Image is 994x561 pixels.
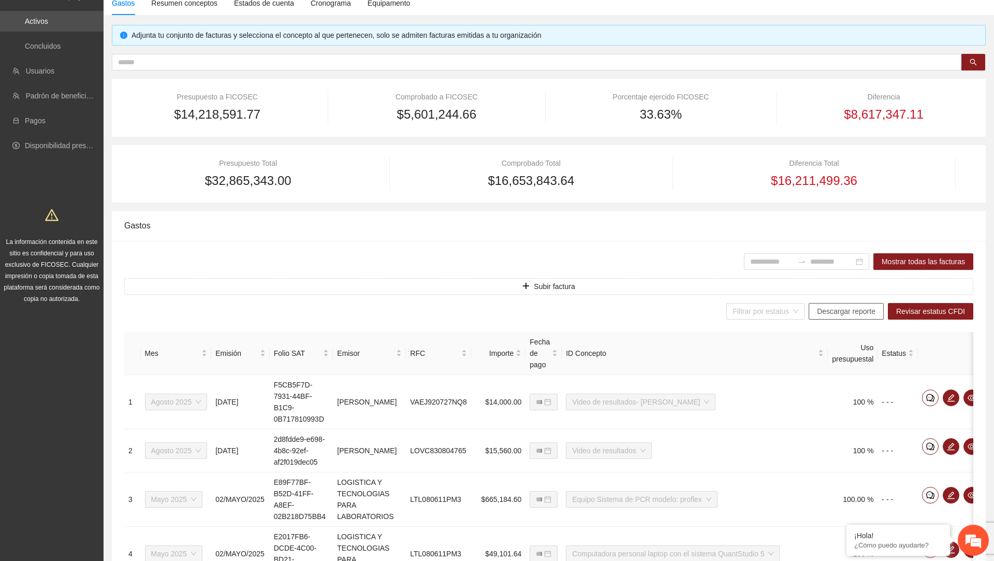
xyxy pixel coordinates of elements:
span: swap-right [798,257,806,266]
td: E89F77BF-B52D-41FF-A8EF-02B218D75BB4 [270,472,333,527]
td: - - - [878,429,918,472]
span: ID Concepto [566,348,816,359]
button: Descargar reporte [809,303,884,320]
td: [DATE] [211,429,270,472]
span: Mes [145,348,200,359]
button: Mostrar todas las facturas [873,253,973,270]
th: Mes [141,332,212,375]
span: Folio SAT [274,348,321,359]
span: Subir factura [534,281,575,292]
td: 2 [124,429,141,472]
div: Comprobado a FICOSEC [346,91,528,103]
button: comment [922,487,939,504]
th: ID Concepto [562,332,828,375]
span: $16,653,843.64 [488,171,574,191]
th: Emisión [211,332,270,375]
a: Pagos [25,117,46,125]
td: $14,000.00 [471,375,526,429]
span: eye [964,394,980,402]
td: 100 % [828,375,878,429]
span: comment [923,442,938,451]
span: Emisión [215,348,258,359]
span: Revisar estatus CFDI [896,306,965,317]
div: Presupuesto a FICOSEC [124,91,310,103]
div: Porcentaje ejercido FICOSEC [563,91,758,103]
a: Usuarios [26,67,54,75]
span: Importe [475,348,514,359]
button: edit [943,390,959,406]
span: RFC [410,348,459,359]
button: plusSubir factura [124,278,973,295]
th: RFC [406,332,471,375]
td: [DATE] [211,375,270,429]
span: Estatus [882,348,906,359]
td: [PERSON_NAME] [333,429,406,472]
th: Uso presupuestal [828,332,878,375]
div: Minimizar ventana de chat en vivo [170,5,195,30]
span: 33.63% [640,105,682,124]
span: edit [943,442,959,451]
div: Presupuesto Total [124,157,372,169]
span: Estamos en línea. [60,138,143,243]
a: Padrón de beneficiarios [26,92,102,100]
td: 1 [124,375,141,429]
span: edit [943,394,959,402]
div: ¡Hola! [854,531,942,540]
th: Folio SAT [270,332,333,375]
span: edit [943,545,959,554]
button: comment [922,438,939,455]
td: VAEJ920727NQ8 [406,375,471,429]
div: Diferencia Total [690,157,938,169]
span: edit [943,491,959,499]
span: Emisor [337,348,394,359]
span: to [798,257,806,266]
div: Gastos [124,211,973,240]
td: 100.00 % [828,472,878,527]
button: eye [963,487,980,504]
span: info-circle [120,32,127,39]
button: edit [943,541,959,558]
button: Revisar estatus CFDI [888,303,973,320]
button: edit [943,438,959,455]
span: eye [964,491,980,499]
span: Agosto 2025 [151,394,201,410]
span: comment [923,394,938,402]
td: F5CB5F7D-7931-44BF-B1C9-0B717810993D [270,375,333,429]
td: 2d8fdde9-e698-4b8c-92ef-af2f019dec05 [270,429,333,472]
span: Video de resultados- Juarez [572,394,709,410]
button: eye [963,390,980,406]
span: search [970,59,977,67]
span: $5,601,244.66 [397,105,476,124]
button: edit [943,487,959,504]
td: $665,184.60 [471,472,526,527]
span: $14,218,591.77 [174,105,260,124]
span: Agosto 2025 [151,443,201,458]
td: $15,560.00 [471,429,526,472]
span: Mayo 2025 [151,492,196,507]
td: - - - [878,375,918,429]
button: comment [922,390,939,406]
td: - - - [878,472,918,527]
span: $32,865,343.00 [205,171,291,191]
a: Activos [25,17,48,25]
span: plus [522,282,530,291]
span: eye [964,442,980,451]
div: Chatee con nosotros ahora [54,53,174,66]
span: warning [45,208,59,222]
a: Disponibilidad presupuestal [25,141,113,150]
span: Equipo Sistema de PCR modelo: proflex [572,492,711,507]
th: Emisor [333,332,406,375]
div: Adjunta tu conjunto de facturas y selecciona el concepto al que pertenecen, solo se admiten factu... [131,30,977,41]
td: 02/MAYO/2025 [211,472,270,527]
div: Comprobado Total [407,157,655,169]
span: Descargar reporte [817,306,875,317]
td: LOVC830804765 [406,429,471,472]
a: Concluidos [25,42,61,50]
td: LOGISTICA Y TECNOLOGIAS PARA LABORATORIOS [333,472,406,527]
td: 100 % [828,429,878,472]
div: Diferencia [794,91,973,103]
span: $8,617,347.11 [844,105,923,124]
span: La información contenida en este sitio es confidencial y para uso exclusivo de FICOSEC. Cualquier... [4,238,100,303]
span: comment [923,491,938,499]
textarea: Escriba su mensaje y pulse “Intro” [5,283,197,319]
